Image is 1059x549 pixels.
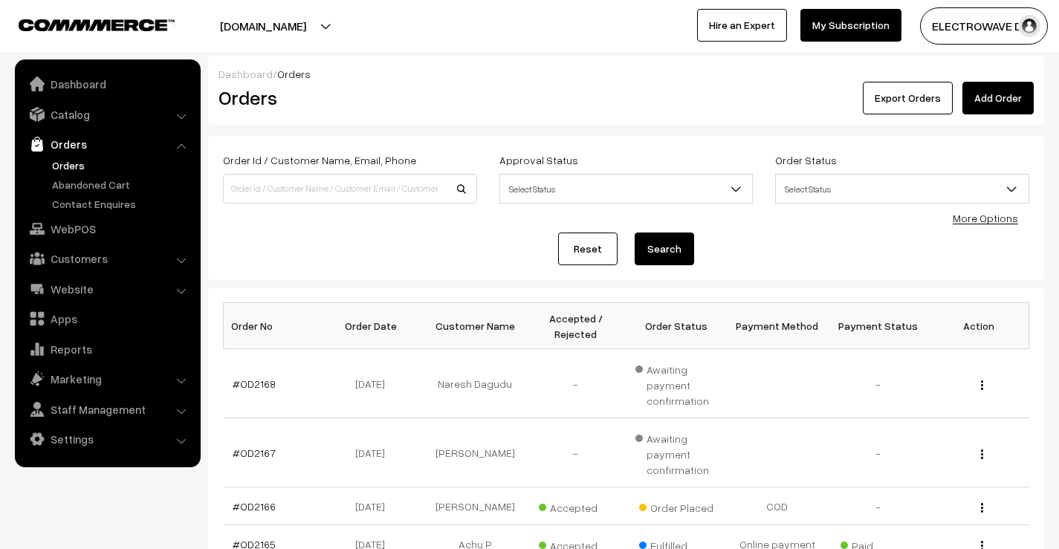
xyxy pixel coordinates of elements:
[233,377,276,390] a: #OD2168
[635,233,694,265] button: Search
[828,349,929,418] td: -
[775,174,1029,204] span: Select Status
[635,358,719,409] span: Awaiting payment confirmation
[19,245,195,272] a: Customers
[525,418,626,487] td: -
[425,487,526,525] td: [PERSON_NAME]
[19,215,195,242] a: WebPOS
[223,152,416,168] label: Order Id / Customer Name, Email, Phone
[48,196,195,212] a: Contact Enquires
[223,174,477,204] input: Order Id / Customer Name / Customer Email / Customer Phone
[48,177,195,192] a: Abandoned Cart
[727,487,828,525] td: COD
[425,418,526,487] td: [PERSON_NAME]
[19,276,195,302] a: Website
[500,176,753,202] span: Select Status
[525,303,626,349] th: Accepted / Rejected
[499,152,578,168] label: Approval Status
[775,152,837,168] label: Order Status
[19,15,149,33] a: COMMMERCE
[863,82,953,114] button: Export Orders
[19,366,195,392] a: Marketing
[639,496,713,516] span: Order Placed
[233,446,276,459] a: #OD2167
[324,303,425,349] th: Order Date
[1018,15,1040,37] img: user
[19,19,175,30] img: COMMMERCE
[525,349,626,418] td: -
[224,303,325,349] th: Order No
[499,174,754,204] span: Select Status
[19,336,195,363] a: Reports
[19,305,195,332] a: Apps
[218,68,273,80] a: Dashboard
[168,7,358,45] button: [DOMAIN_NAME]
[981,380,983,390] img: Menu
[776,176,1029,202] span: Select Status
[828,487,929,525] td: -
[19,131,195,157] a: Orders
[962,82,1034,114] a: Add Order
[19,71,195,97] a: Dashboard
[828,303,929,349] th: Payment Status
[425,303,526,349] th: Customer Name
[626,303,728,349] th: Order Status
[727,303,828,349] th: Payment Method
[928,303,1029,349] th: Action
[558,233,618,265] a: Reset
[324,349,425,418] td: [DATE]
[218,86,476,109] h2: Orders
[218,66,1034,82] div: /
[425,349,526,418] td: Naresh Dagudu
[828,418,929,487] td: -
[324,487,425,525] td: [DATE]
[233,500,276,513] a: #OD2166
[800,9,901,42] a: My Subscription
[19,101,195,128] a: Catalog
[635,427,719,478] span: Awaiting payment confirmation
[539,496,613,516] span: Accepted
[324,418,425,487] td: [DATE]
[277,68,311,80] span: Orders
[953,212,1018,224] a: More Options
[48,157,195,173] a: Orders
[981,449,983,459] img: Menu
[19,426,195,452] a: Settings
[981,503,983,513] img: Menu
[697,9,787,42] a: Hire an Expert
[920,7,1048,45] button: ELECTROWAVE DE…
[19,396,195,423] a: Staff Management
